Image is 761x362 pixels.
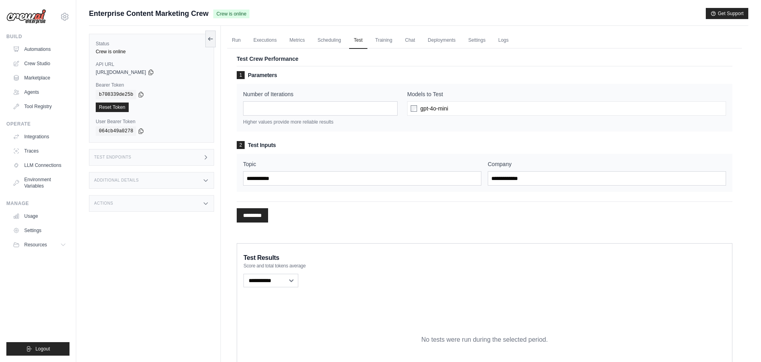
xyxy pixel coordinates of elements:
img: Logo [6,9,46,24]
a: Chat [400,32,420,49]
label: Company [488,160,726,168]
a: Automations [10,43,70,56]
a: Settings [10,224,70,237]
a: Marketplace [10,72,70,84]
button: Resources [10,238,70,251]
span: Test Results [243,253,279,263]
button: Logout [6,342,70,356]
a: Test [349,32,367,49]
span: 2 [237,141,245,149]
a: Settings [464,32,490,49]
div: Crew is online [96,48,207,55]
a: Tool Registry [10,100,70,113]
a: Traces [10,145,70,157]
label: API URL [96,61,207,68]
a: Training [371,32,397,49]
a: Logs [493,32,513,49]
button: Get Support [706,8,748,19]
span: 1 [237,71,245,79]
h3: Test Endpoints [94,155,131,160]
label: Topic [243,160,481,168]
a: Environment Variables [10,173,70,192]
a: Agents [10,86,70,99]
a: Reset Token [96,103,129,112]
span: Resources [24,242,47,248]
a: Usage [10,210,70,223]
a: Integrations [10,130,70,143]
label: Models to Test [407,90,726,98]
a: LLM Connections [10,159,70,172]
span: Crew is online [213,10,249,18]
h3: Additional Details [94,178,139,183]
a: Metrics [285,32,310,49]
h3: Actions [94,201,113,206]
label: Number of Iterations [243,90,398,98]
iframe: Chat Widget [721,324,761,362]
h3: Parameters [237,71,732,79]
div: Manage [6,200,70,207]
span: Logout [35,346,50,352]
span: Score and total tokens average [243,263,306,269]
a: Crew Studio [10,57,70,70]
span: [URL][DOMAIN_NAME] [96,69,146,75]
a: Executions [249,32,282,49]
p: Test Crew Performance [237,55,732,63]
div: Operate [6,121,70,127]
label: User Bearer Token [96,118,207,125]
span: Enterprise Content Marketing Crew [89,8,209,19]
span: gpt-4o-mini [420,105,448,112]
a: Deployments [423,32,460,49]
label: Bearer Token [96,82,207,88]
div: Build [6,33,70,40]
label: Status [96,41,207,47]
a: Run [227,32,245,49]
a: Scheduling [313,32,346,49]
code: 064cb49a0278 [96,126,136,136]
p: No tests were run during the selected period. [421,335,548,345]
code: b708339de25b [96,90,136,99]
h3: Test Inputs [237,141,732,149]
p: Higher values provide more reliable results [243,119,398,125]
